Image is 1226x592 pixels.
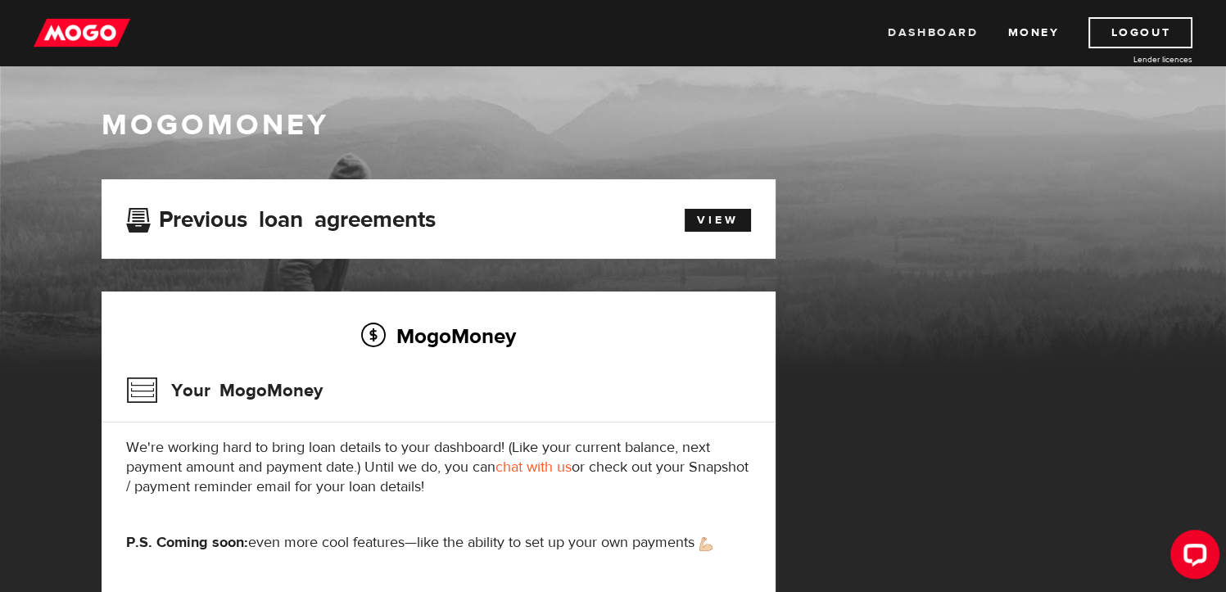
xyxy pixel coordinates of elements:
[699,537,713,551] img: strong arm emoji
[495,458,572,477] a: chat with us
[126,438,751,497] p: We're working hard to bring loan details to your dashboard! (Like your current balance, next paym...
[126,533,751,553] p: even more cool features—like the ability to set up your own payments
[34,17,130,48] img: mogo_logo-11ee424be714fa7cbb0f0f49df9e16ec.png
[888,17,978,48] a: Dashboard
[685,209,751,232] a: View
[1157,523,1226,592] iframe: LiveChat chat widget
[126,369,323,412] h3: Your MogoMoney
[1007,17,1059,48] a: Money
[126,319,751,353] h2: MogoMoney
[126,206,436,228] h3: Previous loan agreements
[1088,17,1192,48] a: Logout
[102,108,1125,142] h1: MogoMoney
[126,533,248,552] strong: P.S. Coming soon:
[1070,53,1192,66] a: Lender licences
